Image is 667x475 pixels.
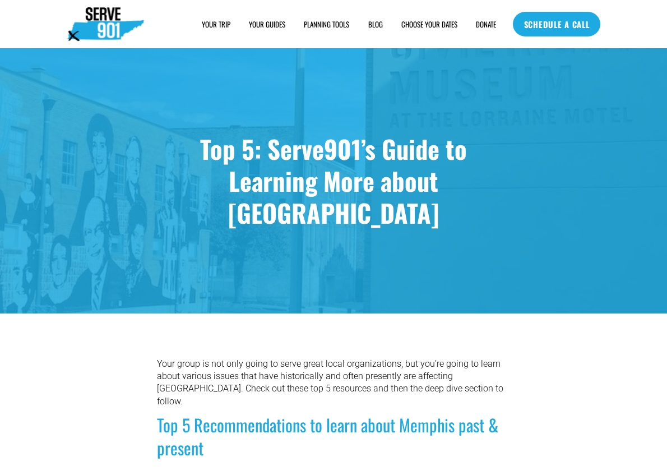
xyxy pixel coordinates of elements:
a: folder dropdown [304,19,349,30]
p: Your group is not only going to serve great local organizations, but you’re going to learn about ... [157,358,511,408]
a: CHOOSE YOUR DATES [401,19,457,30]
img: Serve901 [67,7,144,41]
a: folder dropdown [202,19,230,30]
a: BLOG [368,19,383,30]
span: PLANNING TOOLS [304,19,349,29]
span: YOUR TRIP [202,19,230,29]
a: SCHEDULE A CALL [513,12,600,36]
a: DONATE [476,19,496,30]
h2: Top 5 Recommendations to learn about Memphis past & present [157,414,511,459]
strong: Top 5: Serve901’s Guide to Learning More about [GEOGRAPHIC_DATA] [200,130,473,232]
a: YOUR GUIDES [249,19,285,30]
